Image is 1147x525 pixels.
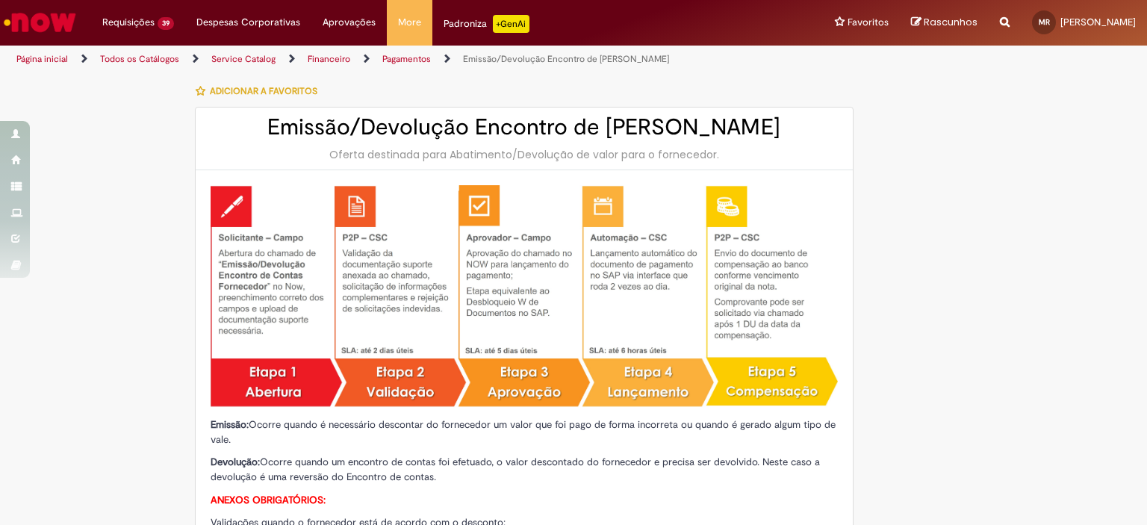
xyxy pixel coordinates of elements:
div: Padroniza [444,15,529,33]
span: Requisições [102,15,155,30]
img: ServiceNow [1,7,78,37]
span: Ocorre quando um encontro de contas foi efetuado, o valor descontado do fornecedor e precisa ser ... [211,456,820,483]
a: Página inicial [16,53,68,65]
span: Adicionar a Favoritos [210,85,317,97]
span: 39 [158,17,174,30]
a: Service Catalog [211,53,276,65]
button: Adicionar a Favoritos [195,75,326,107]
span: [PERSON_NAME] [1060,16,1136,28]
a: Emissão/Devolução Encontro de [PERSON_NAME] [463,53,669,65]
span: MR [1039,17,1050,27]
span: More [398,15,421,30]
a: Financeiro [308,53,350,65]
a: Todos os Catálogos [100,53,179,65]
a: Pagamentos [382,53,431,65]
ul: Trilhas de página [11,46,753,73]
strong: Devolução: [211,456,260,468]
p: +GenAi [493,15,529,33]
span: Aprovações [323,15,376,30]
div: Oferta destinada para Abatimento/Devolução de valor para o fornecedor. [211,147,838,162]
a: Rascunhos [911,16,977,30]
span: Despesas Corporativas [196,15,300,30]
span: Favoritos [848,15,889,30]
span: Ocorre quando é necessário descontar do fornecedor um valor que foi pago de forma incorreta ou qu... [211,418,836,446]
strong: ANEXOS OBRIGATÓRIOS: [211,494,326,506]
h2: Emissão/Devolução Encontro de [PERSON_NAME] [211,115,838,140]
span: Rascunhos [924,15,977,29]
strong: Emissão: [211,418,249,431]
